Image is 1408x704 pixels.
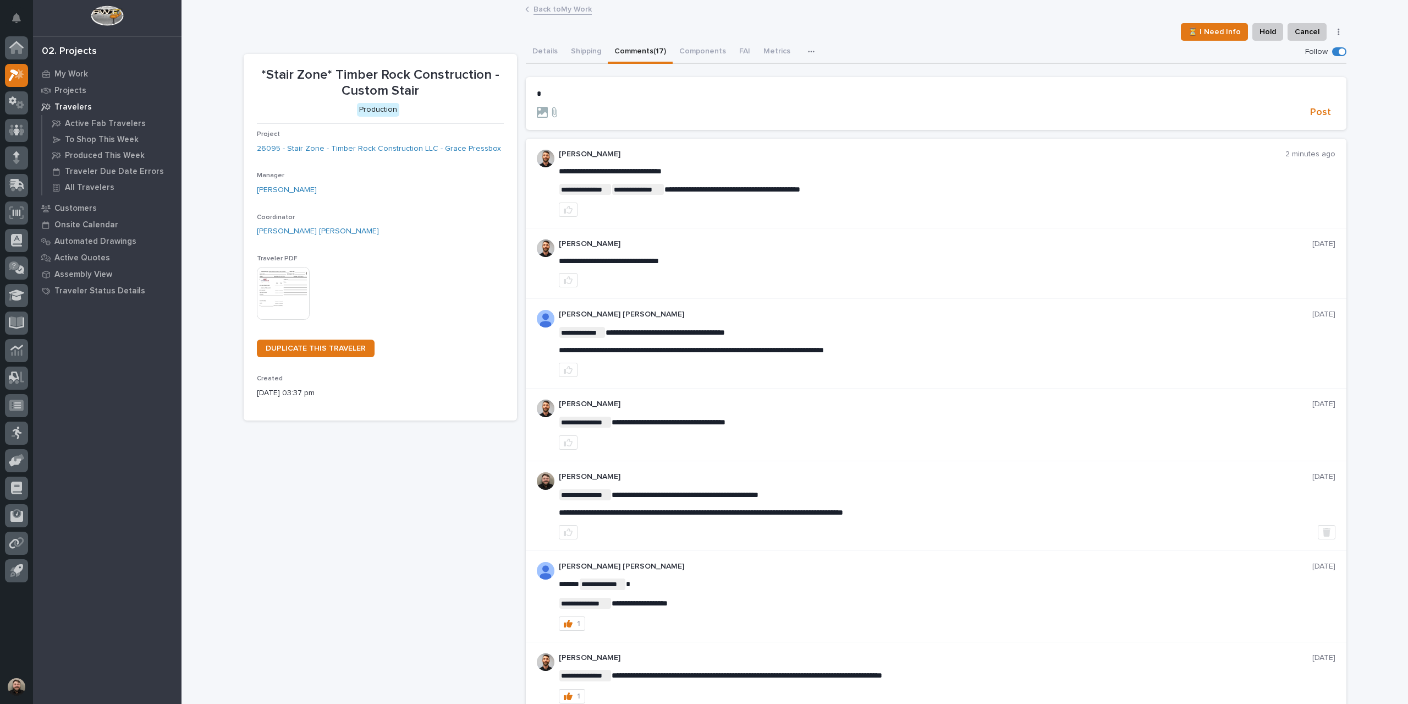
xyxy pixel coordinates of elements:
[257,340,375,357] a: DUPLICATE THIS TRAVELER
[257,255,298,262] span: Traveler PDF
[559,616,585,631] button: 1
[33,66,182,82] a: My Work
[559,310,1312,319] p: [PERSON_NAME] [PERSON_NAME]
[1252,23,1283,41] button: Hold
[65,119,146,129] p: Active Fab Travelers
[54,253,110,263] p: Active Quotes
[42,132,182,147] a: To Shop This Week
[42,179,182,195] a: All Travelers
[33,249,182,266] a: Active Quotes
[673,41,733,64] button: Components
[559,435,577,450] button: like this post
[533,2,592,15] a: Back toMy Work
[537,239,554,257] img: AGNmyxaji213nCK4JzPdPN3H3CMBhXDSA2tJ_sy3UIa5=s96-c
[42,116,182,131] a: Active Fab Travelers
[65,135,139,145] p: To Shop This Week
[257,172,284,179] span: Manager
[564,41,608,64] button: Shipping
[54,86,86,96] p: Projects
[33,99,182,115] a: Travelers
[54,286,145,296] p: Traveler Status Details
[257,184,317,196] a: [PERSON_NAME]
[1312,310,1335,319] p: [DATE]
[537,653,554,671] img: AGNmyxaji213nCK4JzPdPN3H3CMBhXDSA2tJ_sy3UIa5=s96-c
[42,163,182,179] a: Traveler Due Date Errors
[1259,25,1276,39] span: Hold
[1312,239,1335,249] p: [DATE]
[1305,47,1328,57] p: Follow
[1312,472,1335,482] p: [DATE]
[559,689,585,703] button: 1
[559,525,577,539] button: like this post
[537,472,554,490] img: ACg8ocLB2sBq07NhafZLDpfZztpbDqa4HYtD3rBf5LhdHf4k=s96-c
[559,472,1312,482] p: [PERSON_NAME]
[33,266,182,282] a: Assembly View
[537,562,554,580] img: AD_cMMRcK_lR-hunIWE1GUPcUjzJ19X9Uk7D-9skk6qMORDJB_ZroAFOMmnE07bDdh4EHUMJPuIZ72TfOWJm2e1TqCAEecOOP...
[757,41,797,64] button: Metrics
[257,131,280,138] span: Project
[266,345,366,352] span: DUPLICATE THIS TRAVELER
[559,203,577,217] button: like this post
[33,200,182,216] a: Customers
[54,69,88,79] p: My Work
[1318,525,1335,539] button: Delete post
[1295,25,1319,39] span: Cancel
[559,400,1312,409] p: [PERSON_NAME]
[33,82,182,99] a: Projects
[559,653,1312,663] p: [PERSON_NAME]
[1310,106,1331,119] span: Post
[54,102,92,112] p: Travelers
[257,214,295,221] span: Coordinator
[559,363,577,377] button: like this post
[54,204,97,214] p: Customers
[559,239,1312,249] p: [PERSON_NAME]
[559,273,577,287] button: like this post
[257,388,504,399] p: [DATE] 03:37 pm
[33,233,182,249] a: Automated Drawings
[537,310,554,328] img: AD_cMMRcK_lR-hunIWE1GUPcUjzJ19X9Uk7D-9skk6qMORDJB_ZroAFOMmnE07bDdh4EHUMJPuIZ72TfOWJm2e1TqCAEecOOP...
[537,150,554,167] img: AGNmyxaji213nCK4JzPdPN3H3CMBhXDSA2tJ_sy3UIa5=s96-c
[5,7,28,30] button: Notifications
[1312,400,1335,409] p: [DATE]
[257,375,283,382] span: Created
[577,692,580,700] div: 1
[1312,653,1335,663] p: [DATE]
[54,270,112,280] p: Assembly View
[5,675,28,698] button: users-avatar
[257,67,504,99] p: *Stair Zone* Timber Rock Construction - Custom Stair
[1285,150,1335,159] p: 2 minutes ago
[559,562,1312,571] p: [PERSON_NAME] [PERSON_NAME]
[54,237,136,247] p: Automated Drawings
[608,41,673,64] button: Comments (17)
[42,148,182,163] a: Produced This Week
[33,216,182,233] a: Onsite Calendar
[14,13,28,31] div: Notifications
[1181,23,1248,41] button: ⏳ I Need Info
[559,150,1285,159] p: [PERSON_NAME]
[91,6,123,26] img: Workspace Logo
[42,46,97,58] div: 02. Projects
[65,151,145,161] p: Produced This Week
[257,226,379,237] a: [PERSON_NAME] [PERSON_NAME]
[257,143,501,155] a: 26095 - Stair Zone - Timber Rock Construction LLC - Grace Pressbox
[1288,23,1327,41] button: Cancel
[357,103,399,117] div: Production
[65,183,114,193] p: All Travelers
[1312,562,1335,571] p: [DATE]
[526,41,564,64] button: Details
[733,41,757,64] button: FAI
[577,620,580,627] div: 1
[1188,25,1241,39] span: ⏳ I Need Info
[65,167,164,177] p: Traveler Due Date Errors
[537,400,554,417] img: AGNmyxaji213nCK4JzPdPN3H3CMBhXDSA2tJ_sy3UIa5=s96-c
[1306,106,1335,119] button: Post
[54,220,118,230] p: Onsite Calendar
[33,282,182,299] a: Traveler Status Details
